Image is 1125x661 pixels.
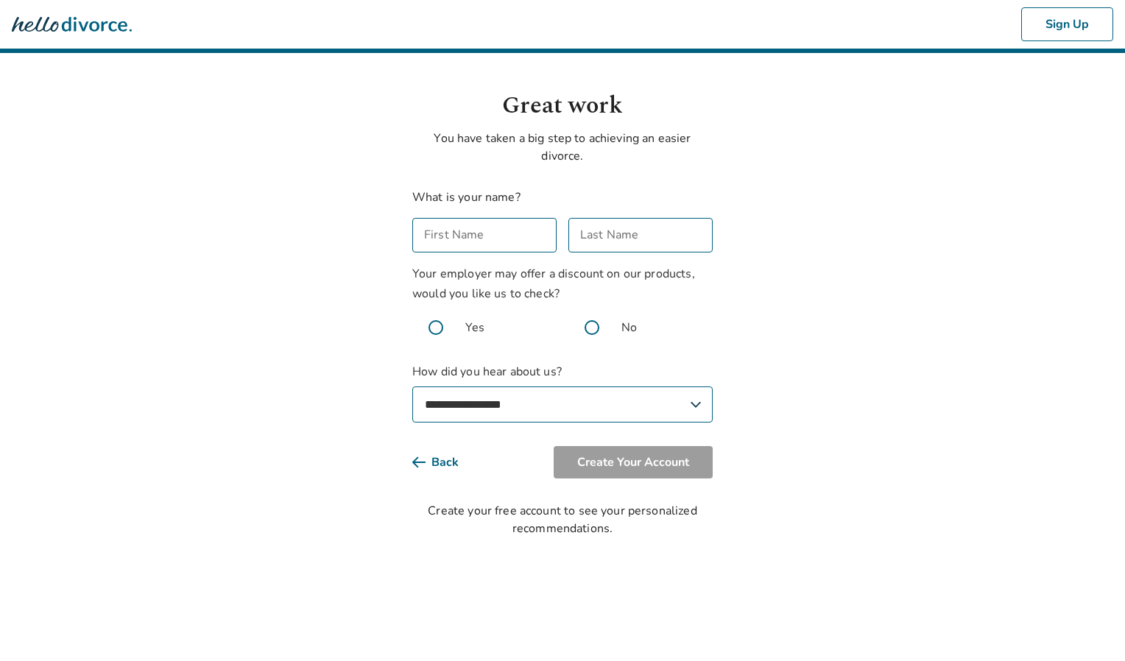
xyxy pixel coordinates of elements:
button: Create Your Account [554,446,713,478]
label: How did you hear about us? [412,363,713,423]
span: Yes [465,319,484,336]
iframe: Chat Widget [1051,590,1125,661]
button: Back [412,446,482,478]
select: How did you hear about us? [412,386,713,423]
button: Sign Up [1021,7,1113,41]
h1: Great work [412,88,713,124]
span: No [621,319,637,336]
label: What is your name? [412,189,521,205]
span: Your employer may offer a discount on our products, would you like us to check? [412,266,695,302]
div: Create your free account to see your personalized recommendations. [412,502,713,537]
p: You have taken a big step to achieving an easier divorce. [412,130,713,165]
